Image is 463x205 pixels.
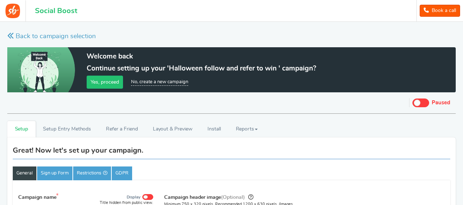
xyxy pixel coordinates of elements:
[87,51,316,63] h3: Welcome back
[13,166,36,180] a: General
[99,121,145,137] a: Refer a Friend
[87,76,123,89] button: Yes, proceed
[18,193,60,201] label: Campaign name
[145,121,200,137] a: Layout & Preview
[7,47,75,92] img: welcom-back-banner-image
[420,5,460,17] a: Book a call
[87,63,316,75] h3: Continue setting up your 'Halloween follow and refer to win ' campaign?
[112,166,132,180] a: GDPR
[221,195,245,200] span: (Optional)
[248,194,253,200] span: This image will be displayed as header image for your campaign. Preview & change this image at an...
[73,166,111,180] a: Restrictions
[7,121,36,137] a: Setup
[131,79,188,86] a: No, create a new campaign
[228,121,265,137] a: Reports
[164,193,253,201] label: Campaign header image
[7,32,96,41] a: Back to campaign selection
[127,195,141,200] span: Display
[432,100,450,105] span: Paused
[36,121,99,137] a: Setup Entry Methods
[200,121,228,137] a: Install
[37,166,72,180] a: Sign up Form
[35,7,77,15] h1: Social Boost
[13,146,143,154] h3: Great! Now let's set up your campaign.
[5,4,20,18] img: Social Boost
